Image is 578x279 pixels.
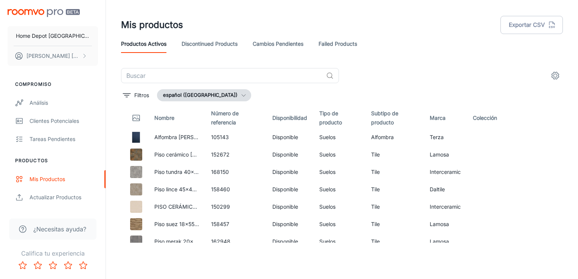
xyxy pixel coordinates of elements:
button: Exportar CSV [500,16,563,34]
span: ¿Necesitas ayuda? [33,225,86,234]
p: [PERSON_NAME] [PERSON_NAME] [26,52,80,60]
a: Discontinued Products [182,35,238,53]
th: Colección [467,107,506,129]
td: 105143 [205,129,266,146]
td: 158457 [205,215,266,233]
td: Tile [365,198,424,215]
a: Failed Products [319,35,357,53]
div: Tareas pendientes [30,135,98,143]
a: Productos activos [121,35,166,53]
img: Roomvo PRO Beta [8,9,80,17]
td: Tile [365,181,424,198]
a: Piso suez 18x55 nogal 1.69 m2 [154,221,231,227]
button: español ([GEOGRAPHIC_DATA]) [157,89,251,101]
button: [PERSON_NAME] [PERSON_NAME] [8,46,98,66]
td: Lamosa [424,233,467,250]
td: 150299 [205,198,266,215]
td: Disponible [266,146,313,163]
div: Clientes potenciales [30,117,98,125]
td: Suelos [313,129,365,146]
td: Interceramic [424,198,467,215]
td: 152672 [205,146,266,163]
td: 162948 [205,233,266,250]
div: Mis productos [30,175,98,183]
div: Análisis [30,99,98,107]
td: Lamosa [424,215,467,233]
td: Tile [365,163,424,181]
td: Disponible [266,198,313,215]
p: Filtros [134,91,149,99]
td: Disponible [266,181,313,198]
button: Rate 2 star [30,258,45,273]
td: Interceramic [424,163,467,181]
a: Piso lince 45x45 gris 1.64 m2 [154,186,227,192]
td: Disponible [266,233,313,250]
td: Terza [424,129,467,146]
td: 158460 [205,181,266,198]
td: Suelos [313,146,365,163]
button: Rate 1 star [15,258,30,273]
button: settings [548,68,563,83]
td: Disponible [266,215,313,233]
th: Disponibilidad [266,107,313,129]
a: Piso merak 20x20 gris 1.50 m2 [154,238,232,245]
th: Nombre [148,107,205,129]
td: Tile [365,233,424,250]
h1: Mis productos [121,18,183,32]
button: Rate 4 star [61,258,76,273]
td: Suelos [313,198,365,215]
button: Home Depot [GEOGRAPHIC_DATA] [8,26,98,46]
a: Alfombra [PERSON_NAME] himalaya 1 x 3.66 m azul zafiro [154,134,301,140]
div: Actualizar productos [30,193,98,201]
td: 168150 [205,163,266,181]
td: Suelos [313,163,365,181]
button: Rate 5 star [76,258,91,273]
td: Tile [365,215,424,233]
td: Suelos [313,215,365,233]
a: Piso cerámico [PERSON_NAME] 44 x 44 cm multicolor tipo rústico caja con 1.92 m2 [154,151,363,158]
button: Rate 3 star [45,258,61,273]
th: Subtipo de producto [365,107,424,129]
td: Alfombra [365,129,424,146]
th: Marca [424,107,467,129]
th: Número de referencia [205,107,266,129]
p: Home Depot [GEOGRAPHIC_DATA] [16,32,90,40]
input: Buscar [121,68,323,83]
th: Tipo de producto [313,107,365,129]
a: Piso tundra 40x60 thunder gray 1.44 mt2 [154,169,258,175]
p: Califica tu experiencia [6,249,99,258]
a: Cambios pendientes [253,35,303,53]
td: Suelos [313,233,365,250]
svg: Thumbnail [132,113,141,122]
td: Disponible [266,129,313,146]
td: Disponible [266,163,313,181]
td: Daltile [424,181,467,198]
td: Tile [365,146,424,163]
td: Lamosa [424,146,467,163]
td: Suelos [313,181,365,198]
a: PISO CERÁMICO VALPARAISO SAND 20 X 20 CM CAJA CON 1 M2 [154,203,323,210]
button: filter [121,89,151,101]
